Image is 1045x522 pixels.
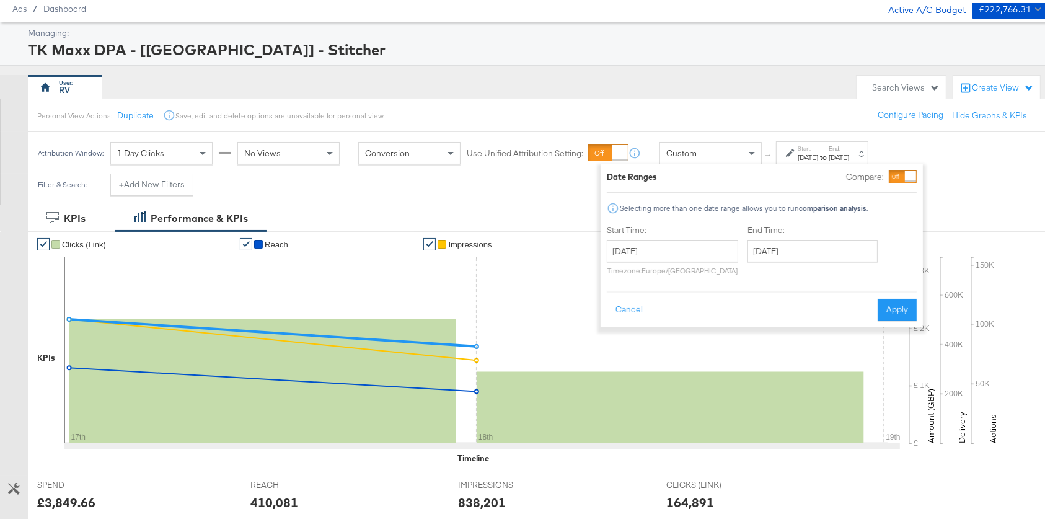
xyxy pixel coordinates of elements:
span: Ads [12,1,27,11]
span: Custom [666,144,697,156]
button: Configure Pacing [869,101,952,123]
div: RV [60,81,71,93]
label: Use Unified Attribution Setting: [467,144,583,156]
span: Impressions [448,237,492,246]
div: 838,201 [458,490,506,508]
strong: comparison analysis [799,200,866,210]
div: Performance & KPIs [151,208,248,223]
button: Hide Graphs & KPIs [952,107,1027,118]
div: TK Maxx DPA - [[GEOGRAPHIC_DATA]] - Stitcher [28,36,1043,57]
span: / [27,1,43,11]
text: Actions [987,411,999,440]
div: 410,081 [250,490,298,508]
div: Managing: [28,24,1043,36]
text: Amount (GBP) [925,386,937,440]
button: Apply [878,296,917,318]
div: Timeline [457,449,489,461]
button: Duplicate [117,107,154,118]
div: KPIs [37,349,55,361]
span: CLICKS (LINK) [666,476,759,488]
div: 164,891 [666,490,714,508]
span: Reach [265,237,288,246]
span: No Views [244,144,281,156]
button: +Add New Filters [110,170,193,193]
span: ↑ [763,150,775,154]
span: IMPRESSIONS [458,476,551,488]
div: Personal View Actions: [37,108,112,118]
div: Attribution Window: [37,146,104,154]
a: ✔ [240,235,252,247]
div: [DATE] [798,149,818,159]
a: ✔ [423,235,436,247]
span: Clicks (Link) [62,237,106,246]
button: Cancel [607,296,651,318]
div: Save, edit and delete options are unavailable for personal view. [175,108,384,118]
div: [DATE] [829,149,849,159]
div: Create View [972,79,1034,91]
div: Search Views [872,79,940,91]
span: 1 Day Clicks [117,144,164,156]
label: Compare: [846,168,884,180]
label: Start: [798,141,818,149]
span: Conversion [365,144,410,156]
div: £3,849.66 [37,490,95,508]
span: SPEND [37,476,130,488]
label: End Time: [747,221,883,233]
a: ✔ [37,235,50,247]
span: REACH [250,476,343,488]
strong: to [818,149,829,159]
p: Timezone: Europe/[GEOGRAPHIC_DATA] [607,263,738,272]
label: End: [829,141,849,149]
strong: + [119,175,124,187]
div: Selecting more than one date range allows you to run . [619,201,868,210]
div: Date Ranges [607,168,657,180]
text: Delivery [956,409,968,440]
div: Filter & Search: [37,177,87,186]
div: KPIs [64,208,86,223]
label: Start Time: [607,221,738,233]
a: Dashboard [43,1,86,11]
